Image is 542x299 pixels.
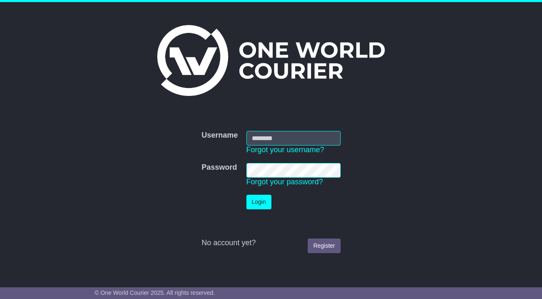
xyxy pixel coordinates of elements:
label: Username [201,131,238,140]
label: Password [201,163,237,172]
a: Register [308,239,340,253]
a: Forgot your password? [246,178,323,186]
span: © One World Courier 2025. All rights reserved. [95,289,215,296]
button: Login [246,195,271,209]
img: One World [157,25,385,96]
div: No account yet? [201,239,340,248]
a: Forgot your username? [246,146,324,154]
